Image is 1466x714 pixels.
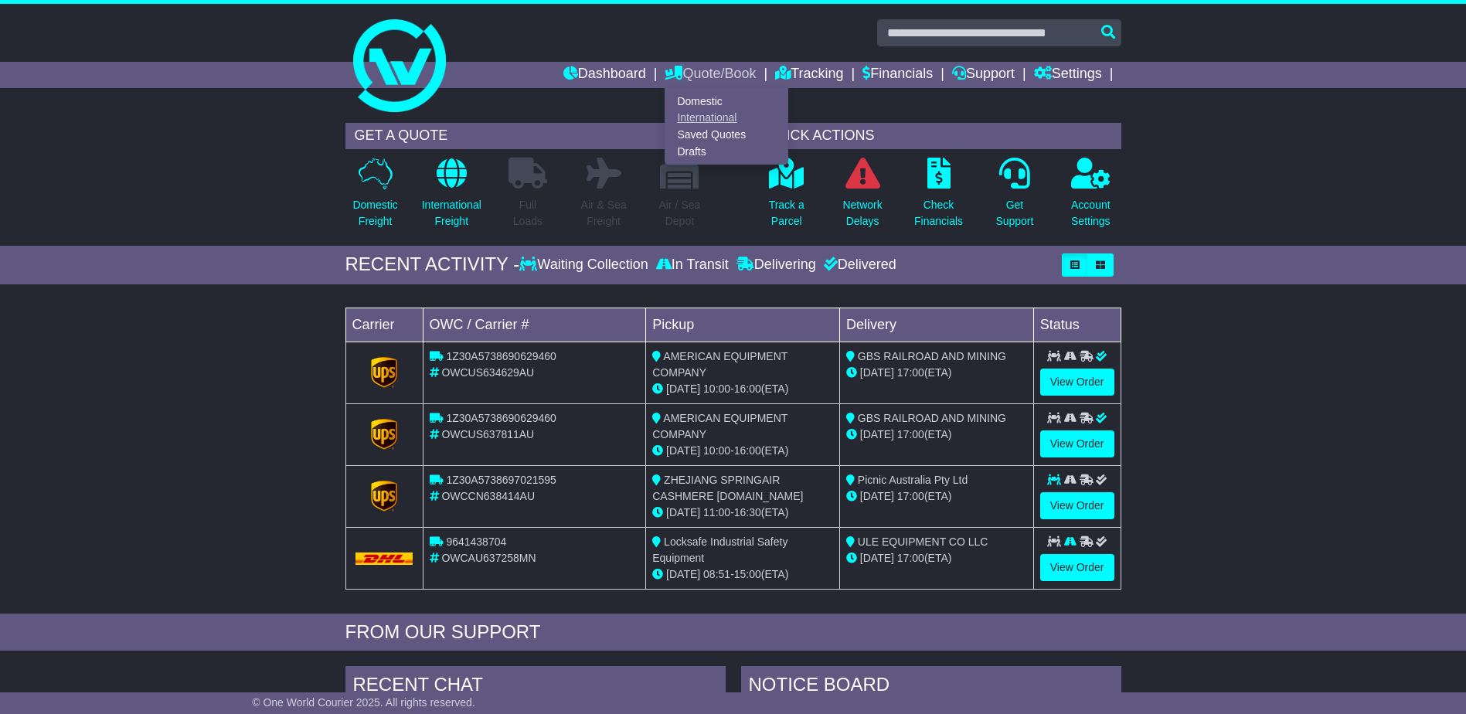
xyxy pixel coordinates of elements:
[665,127,787,144] a: Saved Quotes
[734,506,761,518] span: 16:30
[652,381,833,397] div: - (ETA)
[757,123,1121,149] div: QUICK ACTIONS
[995,197,1033,229] p: Get Support
[422,197,481,229] p: International Freight
[665,93,787,110] a: Domestic
[703,568,730,580] span: 08:51
[860,490,894,502] span: [DATE]
[441,428,534,440] span: OWCUS637811AU
[659,197,701,229] p: Air / Sea Depot
[666,444,700,457] span: [DATE]
[563,62,646,88] a: Dashboard
[665,110,787,127] a: International
[858,535,988,548] span: ULE EQUIPMENT CO LLC
[995,157,1034,238] a: GetSupport
[734,382,761,395] span: 16:00
[509,197,547,229] p: Full Loads
[423,308,646,342] td: OWC / Carrier #
[345,666,726,708] div: RECENT CHAT
[768,157,805,238] a: Track aParcel
[446,412,556,424] span: 1Z30A5738690629460
[897,428,924,440] span: 17:00
[775,62,843,88] a: Tracking
[646,308,840,342] td: Pickup
[421,157,482,238] a: InternationalFreight
[519,257,651,274] div: Waiting Collection
[1034,62,1102,88] a: Settings
[665,88,788,165] div: Quote/Book
[371,481,397,512] img: GetCarrierServiceLogo
[666,382,700,395] span: [DATE]
[652,350,787,379] span: AMERICAN EQUIPMENT COMPANY
[371,357,397,388] img: GetCarrierServiceLogo
[858,412,1006,424] span: GBS RAILROAD AND MINING
[652,505,833,521] div: - (ETA)
[345,123,710,149] div: GET A QUOTE
[862,62,933,88] a: Financials
[1040,554,1114,581] a: View Order
[352,197,397,229] p: Domestic Freight
[769,197,804,229] p: Track a Parcel
[352,157,398,238] a: DomesticFreight
[652,412,787,440] span: AMERICAN EQUIPMENT COMPANY
[1040,492,1114,519] a: View Order
[897,366,924,379] span: 17:00
[952,62,1015,88] a: Support
[345,253,520,276] div: RECENT ACTIVITY -
[734,568,761,580] span: 15:00
[652,535,787,564] span: Locksafe Industrial Safety Equipment
[897,490,924,502] span: 17:00
[446,350,556,362] span: 1Z30A5738690629460
[858,350,1006,362] span: GBS RAILROAD AND MINING
[652,566,833,583] div: - (ETA)
[734,444,761,457] span: 16:00
[1033,308,1121,342] td: Status
[703,506,730,518] span: 11:00
[441,552,536,564] span: OWCAU637258MN
[1040,369,1114,396] a: View Order
[652,443,833,459] div: - (ETA)
[860,552,894,564] span: [DATE]
[842,157,883,238] a: NetworkDelays
[666,568,700,580] span: [DATE]
[820,257,896,274] div: Delivered
[703,382,730,395] span: 10:00
[858,474,968,486] span: Picnic Australia Pty Ltd
[860,366,894,379] span: [DATE]
[1071,197,1111,229] p: Account Settings
[441,366,534,379] span: OWCUS634629AU
[1070,157,1111,238] a: AccountSettings
[897,552,924,564] span: 17:00
[839,308,1033,342] td: Delivery
[345,621,1121,644] div: FROM OUR SUPPORT
[1040,430,1114,457] a: View Order
[446,535,506,548] span: 9641438704
[846,427,1027,443] div: (ETA)
[652,257,733,274] div: In Transit
[581,197,627,229] p: Air & Sea Freight
[252,696,475,709] span: © One World Courier 2025. All rights reserved.
[846,365,1027,381] div: (ETA)
[741,666,1121,708] div: NOTICE BOARD
[733,257,820,274] div: Delivering
[665,62,756,88] a: Quote/Book
[666,506,700,518] span: [DATE]
[446,474,556,486] span: 1Z30A5738697021595
[842,197,882,229] p: Network Delays
[846,488,1027,505] div: (ETA)
[860,428,894,440] span: [DATE]
[913,157,964,238] a: CheckFinancials
[371,419,397,450] img: GetCarrierServiceLogo
[703,444,730,457] span: 10:00
[665,143,787,160] a: Drafts
[441,490,535,502] span: OWCCN638414AU
[914,197,963,229] p: Check Financials
[652,474,803,502] span: ZHEJIANG SPRINGAIR CASHMERE [DOMAIN_NAME]
[846,550,1027,566] div: (ETA)
[355,552,413,565] img: DHL.png
[345,308,423,342] td: Carrier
